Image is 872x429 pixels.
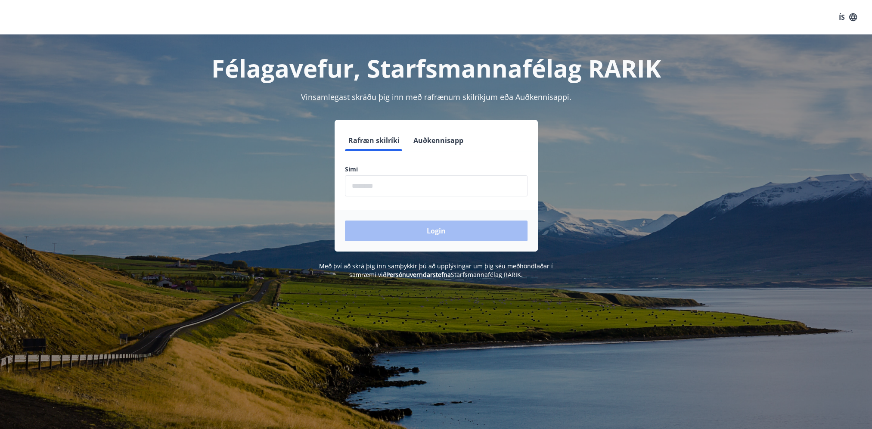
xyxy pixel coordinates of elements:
h1: Félagavefur, Starfsmannafélag RARIK [137,52,736,84]
button: ÍS [834,9,862,25]
button: Rafræn skilríki [345,130,403,151]
a: Persónuverndarstefna [386,270,451,279]
label: Sími [345,165,528,174]
button: Auðkennisapp [410,130,467,151]
span: Með því að skrá þig inn samþykkir þú að upplýsingar um þig séu meðhöndlaðar í samræmi við Starfsm... [319,262,553,279]
span: Vinsamlegast skráðu þig inn með rafrænum skilríkjum eða Auðkennisappi. [301,92,571,102]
